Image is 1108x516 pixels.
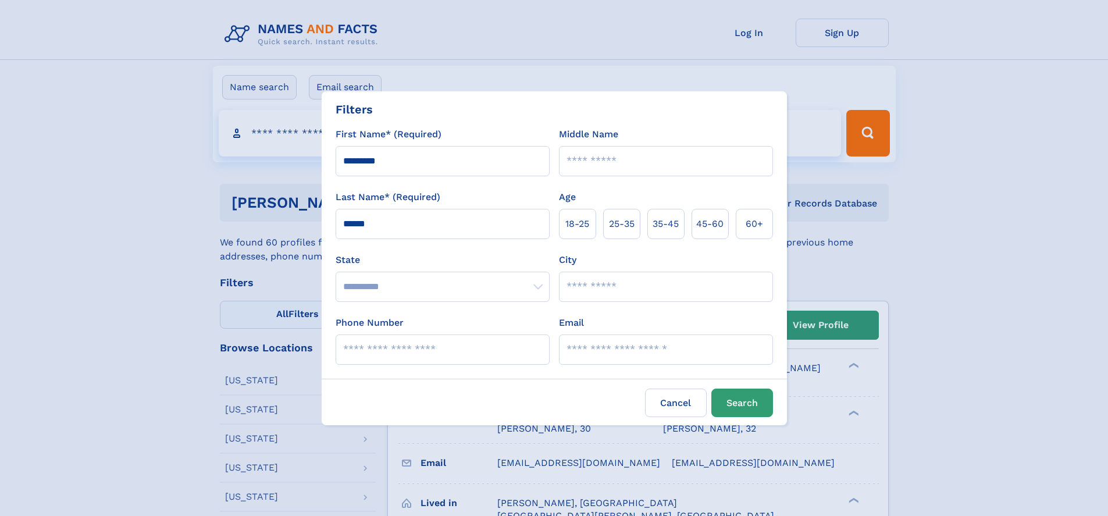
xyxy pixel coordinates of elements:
span: 25‑35 [609,217,635,231]
span: 60+ [746,217,763,231]
button: Search [711,389,773,417]
label: First Name* (Required) [336,127,441,141]
label: Middle Name [559,127,618,141]
label: Age [559,190,576,204]
span: 45‑60 [696,217,724,231]
span: 18‑25 [565,217,589,231]
label: City [559,253,576,267]
label: State [336,253,550,267]
div: Filters [336,101,373,118]
span: 35‑45 [653,217,679,231]
label: Last Name* (Required) [336,190,440,204]
label: Phone Number [336,316,404,330]
label: Email [559,316,584,330]
label: Cancel [645,389,707,417]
